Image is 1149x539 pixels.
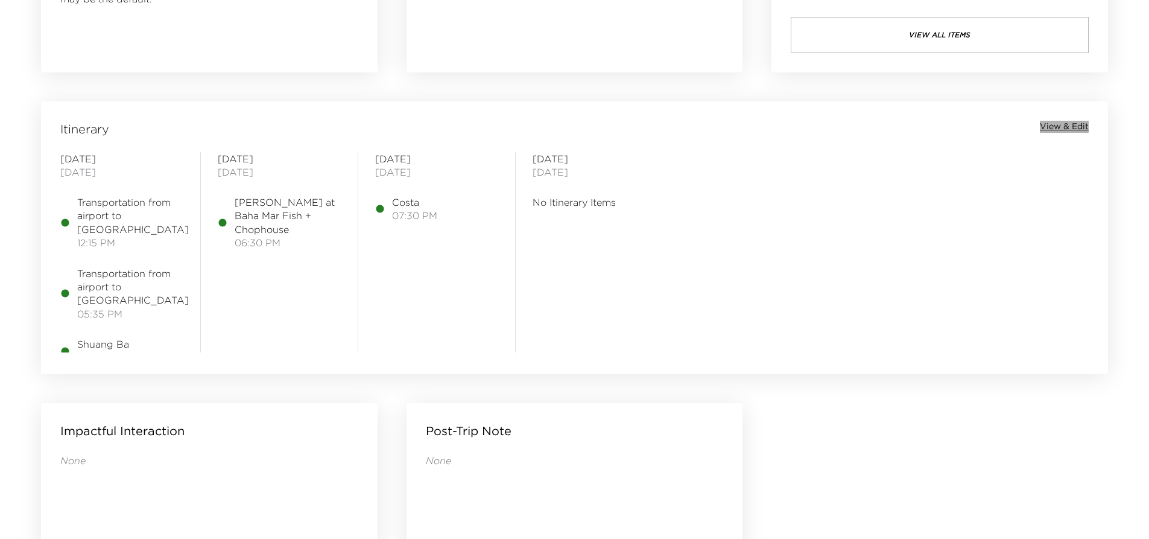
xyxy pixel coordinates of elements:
[60,152,183,165] span: [DATE]
[392,209,437,222] span: 07:30 PM
[235,196,341,236] span: [PERSON_NAME] at Baha Mar Fish + Chophouse
[77,196,189,236] span: Transportation from airport to [GEOGRAPHIC_DATA]
[218,165,341,179] span: [DATE]
[218,152,341,165] span: [DATE]
[791,17,1089,53] button: view all items
[426,423,511,439] p: Post-Trip Note
[77,236,189,249] span: 12:15 PM
[375,165,498,179] span: [DATE]
[77,337,129,351] span: Shuang Ba
[1040,121,1089,133] button: View & Edit
[392,196,437,209] span: Costa
[77,267,189,307] span: Transportation from airport to [GEOGRAPHIC_DATA]
[533,165,656,179] span: [DATE]
[60,165,183,179] span: [DATE]
[77,351,129,365] span: 08:00 PM
[60,423,185,439] p: Impactful Interaction
[426,454,724,467] p: None
[235,236,341,249] span: 06:30 PM
[60,121,109,138] span: Itinerary
[533,196,656,209] span: No Itinerary Items
[77,307,189,321] span: 05:35 PM
[533,152,656,165] span: [DATE]
[375,152,498,165] span: [DATE]
[60,454,358,467] p: None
